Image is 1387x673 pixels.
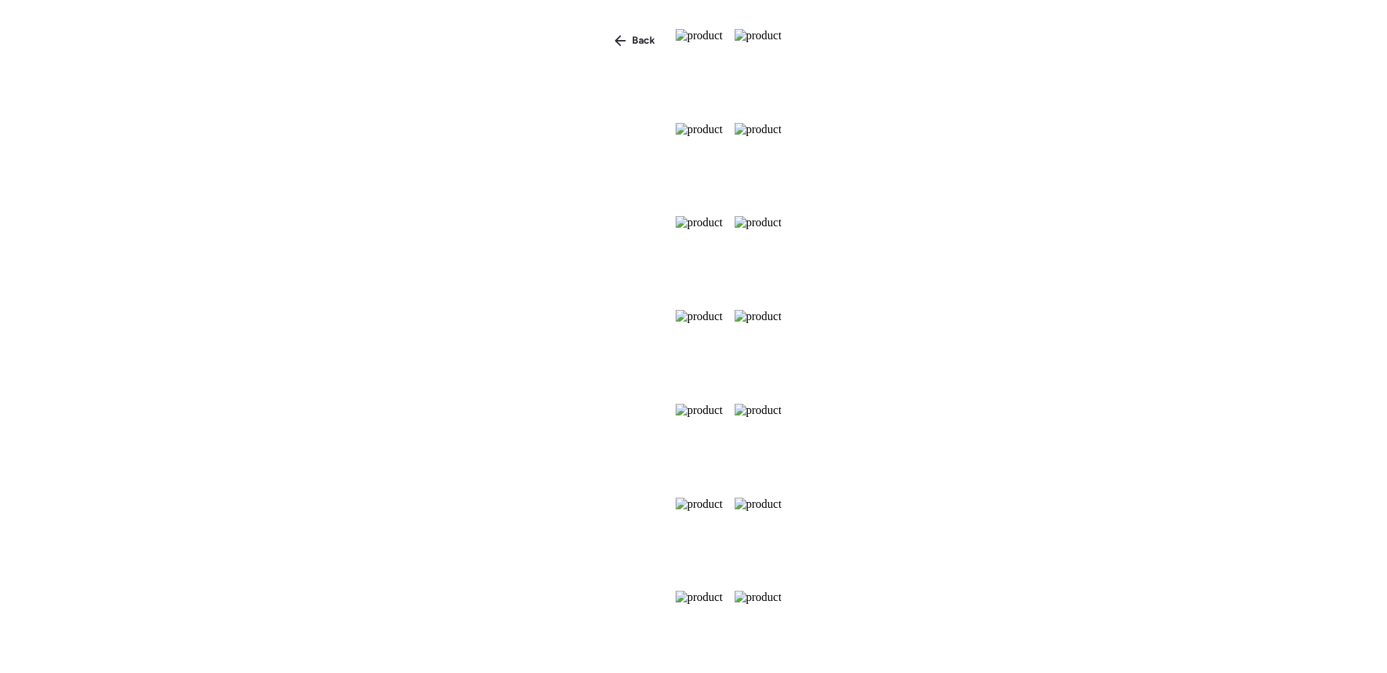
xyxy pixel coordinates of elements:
[676,404,723,486] img: product
[676,123,723,205] img: product
[735,310,782,392] img: product
[676,29,723,111] img: product
[676,591,723,673] img: product
[735,591,782,673] img: product
[676,216,723,298] img: product
[735,216,782,298] img: product
[632,33,655,48] span: Back
[735,123,782,205] img: product
[735,404,782,486] img: product
[735,498,782,580] img: product
[735,29,782,111] img: product
[676,310,723,392] img: product
[676,498,723,580] img: product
